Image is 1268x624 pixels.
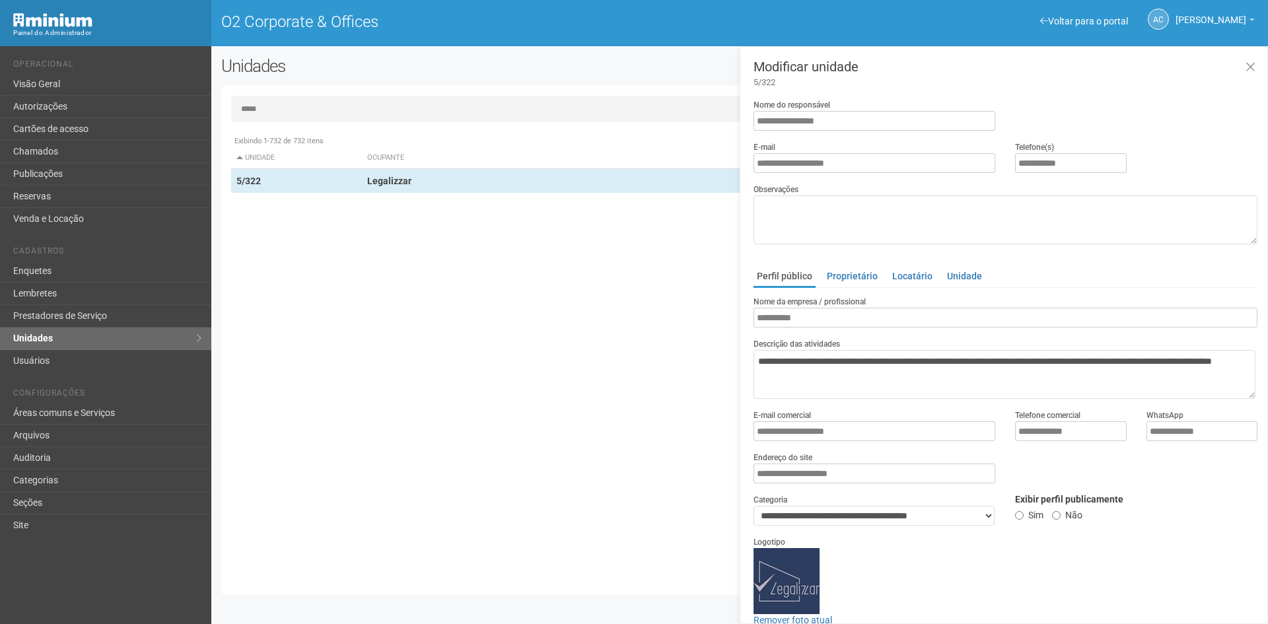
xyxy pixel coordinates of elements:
label: Não [1052,505,1082,521]
strong: 5/322 [236,176,261,186]
label: WhatsApp [1146,409,1183,421]
a: [PERSON_NAME] [1176,17,1255,27]
a: Voltar para o portal [1040,16,1128,26]
li: Configurações [13,388,201,402]
div: Exibindo 1-732 de 732 itens [231,135,1248,147]
label: E-mail comercial [754,409,811,421]
label: Categoria [754,494,787,506]
label: Logotipo [754,536,785,548]
th: Unidade: activate to sort column descending [231,147,362,169]
a: Unidade [944,266,985,286]
label: Nome do responsável [754,99,830,111]
small: 5/322 [754,77,1257,88]
li: Cadastros [13,246,201,260]
label: Sim [1015,505,1043,521]
strong: Legalizzar [367,176,411,186]
a: Perfil público [754,266,816,288]
h1: O2 Corporate & Offices [221,13,730,30]
img: Minium [13,13,92,27]
li: Operacional [13,59,201,73]
input: Não [1052,511,1061,520]
span: Ana Carla de Carvalho Silva [1176,2,1246,25]
a: Locatário [889,266,936,286]
h3: Modificar unidade [754,60,1257,88]
a: AC [1148,9,1169,30]
img: business.png [754,548,820,614]
th: Ocupante: activate to sort column ascending [362,147,810,169]
div: Painel do Administrador [13,27,201,39]
a: Proprietário [824,266,881,286]
label: Exibir perfil publicamente [1015,493,1123,505]
h2: Unidades [221,56,642,76]
label: Endereço do site [754,452,812,464]
label: Nome da empresa / profissional [754,296,866,308]
label: E-mail [754,141,775,153]
label: Telefone comercial [1015,409,1080,421]
label: Observações [754,184,798,195]
label: Telefone(s) [1015,141,1054,153]
label: Descrição das atividades [754,338,840,350]
input: Sim [1015,511,1024,520]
